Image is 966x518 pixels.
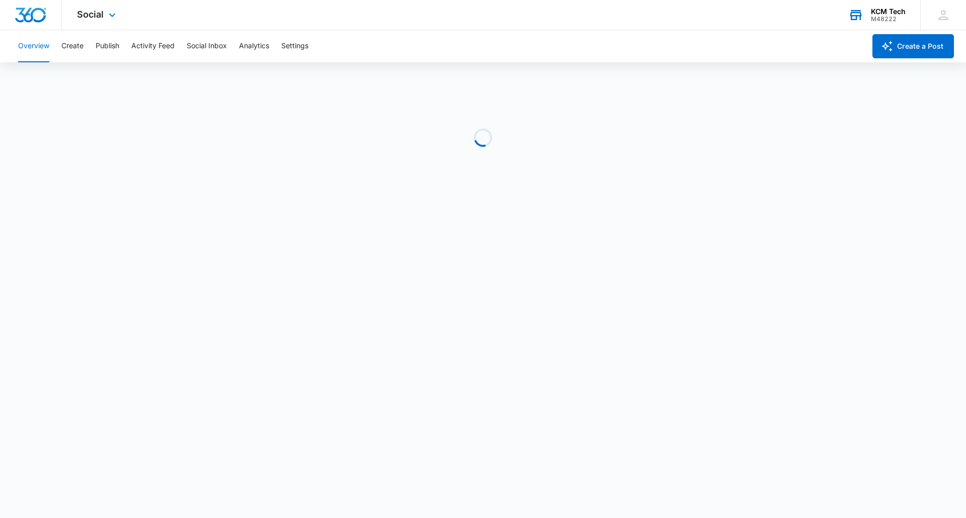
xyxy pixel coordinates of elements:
[18,30,49,62] button: Overview
[871,16,906,23] div: account id
[239,30,269,62] button: Analytics
[872,34,954,58] button: Create a Post
[871,8,906,16] div: account name
[77,9,104,20] span: Social
[187,30,227,62] button: Social Inbox
[131,30,175,62] button: Activity Feed
[61,30,84,62] button: Create
[281,30,308,62] button: Settings
[96,30,119,62] button: Publish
